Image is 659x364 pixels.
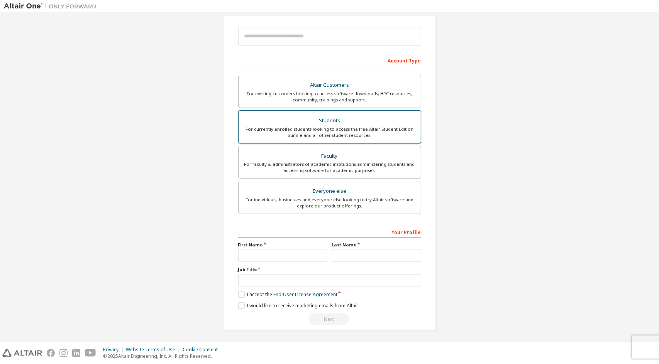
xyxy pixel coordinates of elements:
div: Altair Customers [243,80,416,91]
div: For existing customers looking to access software downloads, HPC resources, community, trainings ... [243,91,416,103]
label: Last Name [332,242,421,248]
img: Altair One [4,2,100,10]
img: linkedin.svg [72,349,80,357]
div: Account Type [238,54,421,66]
img: instagram.svg [59,349,68,357]
label: I would like to receive marketing emails from Altair [238,302,358,309]
div: Everyone else [243,186,416,197]
div: Cookie Consent [183,347,222,353]
div: For individuals, businesses and everyone else looking to try Altair software and explore our prod... [243,197,416,209]
div: Website Terms of Use [126,347,183,353]
img: youtube.svg [85,349,96,357]
div: Read and acccept EULA to continue [238,313,421,325]
div: For faculty & administrators of academic institutions administering students and accessing softwa... [243,161,416,174]
div: Students [243,115,416,126]
div: Faculty [243,151,416,162]
label: Job Title [238,266,421,273]
label: First Name [238,242,327,248]
img: altair_logo.svg [2,349,42,357]
p: © 2025 Altair Engineering, Inc. All Rights Reserved. [103,353,222,359]
img: facebook.svg [47,349,55,357]
div: Privacy [103,347,126,353]
div: Your Profile [238,226,421,238]
a: End-User License Agreement [273,291,337,298]
div: For currently enrolled students looking to access the free Altair Student Edition bundle and all ... [243,126,416,138]
label: I accept the [238,291,337,298]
